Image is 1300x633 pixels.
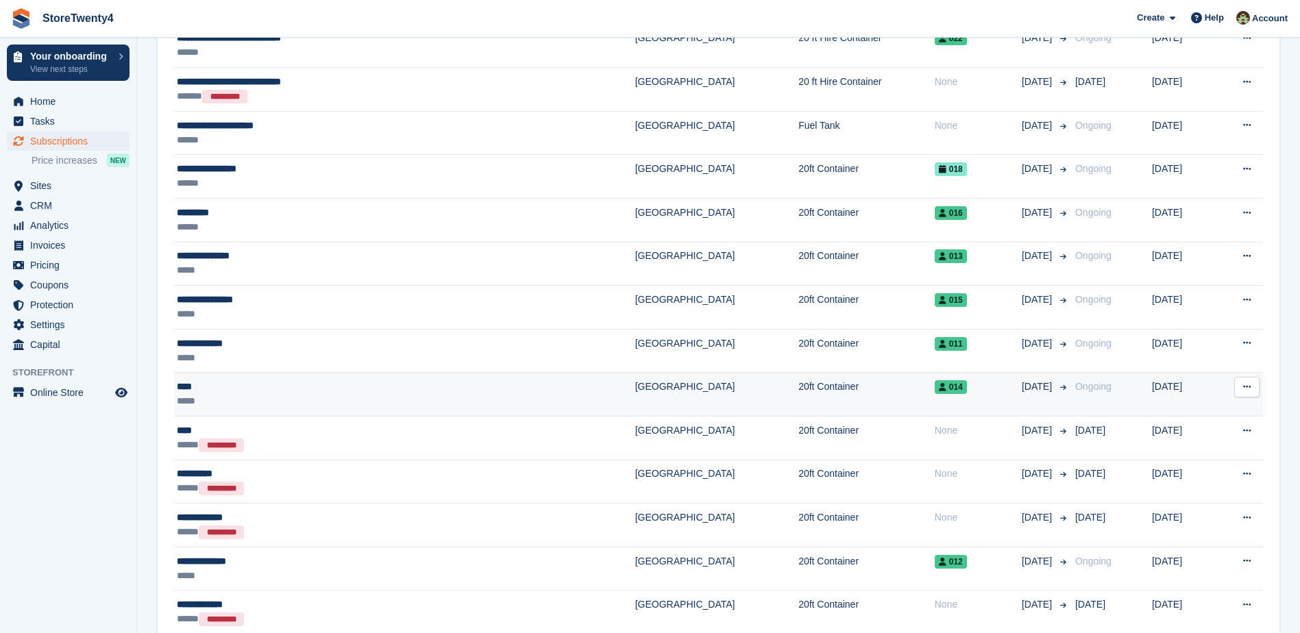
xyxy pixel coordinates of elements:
span: [DATE] [1075,76,1105,87]
div: None [935,119,1022,133]
span: [DATE] [1022,249,1055,263]
td: 20ft Container [798,242,935,286]
td: [DATE] [1152,286,1216,330]
td: 20ft Container [798,547,935,591]
img: Lee Hanlon [1236,11,1250,25]
td: [GEOGRAPHIC_DATA] [635,155,798,199]
span: Price increases [32,154,97,167]
span: CRM [30,196,112,215]
td: [DATE] [1152,68,1216,112]
td: 20ft Container [798,417,935,460]
span: Account [1252,12,1288,25]
td: [GEOGRAPHIC_DATA] [635,504,798,547]
span: Ongoing [1075,294,1112,305]
a: menu [7,112,130,131]
td: 20 ft Hire Container [798,68,935,112]
a: menu [7,256,130,275]
span: [DATE] [1022,31,1055,45]
span: Pricing [30,256,112,275]
span: [DATE] [1022,423,1055,438]
a: menu [7,216,130,235]
td: [GEOGRAPHIC_DATA] [635,199,798,243]
span: 018 [935,162,967,176]
span: Online Store [30,383,112,402]
a: StoreTwenty4 [37,7,119,29]
span: [DATE] [1075,425,1105,436]
a: menu [7,236,130,255]
a: menu [7,92,130,111]
span: Help [1205,11,1224,25]
span: Sites [30,176,112,195]
span: 014 [935,380,967,394]
span: [DATE] [1022,162,1055,176]
td: Fuel Tank [798,111,935,155]
span: Capital [30,335,112,354]
span: [DATE] [1022,554,1055,569]
span: [DATE] [1022,293,1055,307]
span: [DATE] [1022,75,1055,89]
a: menu [7,176,130,195]
span: Ongoing [1075,207,1112,218]
td: 20 ft Hire Container [798,24,935,68]
td: [GEOGRAPHIC_DATA] [635,242,798,286]
td: [GEOGRAPHIC_DATA] [635,286,798,330]
a: Price increases NEW [32,153,130,168]
span: [DATE] [1022,380,1055,394]
span: [DATE] [1022,119,1055,133]
span: 012 [935,555,967,569]
span: Ongoing [1075,120,1112,131]
span: [DATE] [1022,336,1055,351]
span: 015 [935,293,967,307]
span: Ongoing [1075,381,1112,392]
span: Analytics [30,216,112,235]
a: menu [7,315,130,334]
td: [DATE] [1152,242,1216,286]
td: [DATE] [1152,417,1216,460]
div: None [935,467,1022,481]
span: Ongoing [1075,163,1112,174]
div: None [935,423,1022,438]
td: [DATE] [1152,111,1216,155]
td: [DATE] [1152,373,1216,417]
span: Home [30,92,112,111]
a: Your onboarding View next steps [7,45,130,81]
div: None [935,597,1022,612]
span: [DATE] [1075,599,1105,610]
span: Storefront [12,366,136,380]
td: [DATE] [1152,155,1216,199]
div: None [935,75,1022,89]
td: 20ft Container [798,155,935,199]
span: 011 [935,337,967,351]
td: [DATE] [1152,199,1216,243]
div: None [935,510,1022,525]
td: 20ft Container [798,373,935,417]
td: [DATE] [1152,329,1216,373]
span: 016 [935,206,967,220]
td: [GEOGRAPHIC_DATA] [635,24,798,68]
a: menu [7,295,130,314]
td: [DATE] [1152,460,1216,504]
td: [GEOGRAPHIC_DATA] [635,68,798,112]
td: 20ft Container [798,460,935,504]
span: Ongoing [1075,32,1112,43]
span: 022 [935,32,967,45]
td: [GEOGRAPHIC_DATA] [635,417,798,460]
a: menu [7,383,130,402]
a: Preview store [113,384,130,401]
a: menu [7,132,130,151]
td: [DATE] [1152,504,1216,547]
span: Invoices [30,236,112,255]
span: Create [1137,11,1164,25]
span: [DATE] [1022,206,1055,220]
span: Settings [30,315,112,334]
span: [DATE] [1075,468,1105,479]
a: menu [7,275,130,295]
td: [DATE] [1152,547,1216,591]
img: stora-icon-8386f47178a22dfd0bd8f6a31ec36ba5ce8667c1dd55bd0f319d3a0aa187defe.svg [11,8,32,29]
span: Subscriptions [30,132,112,151]
td: [GEOGRAPHIC_DATA] [635,460,798,504]
div: NEW [107,153,130,167]
span: Ongoing [1075,556,1112,567]
span: Tasks [30,112,112,131]
td: 20ft Container [798,329,935,373]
